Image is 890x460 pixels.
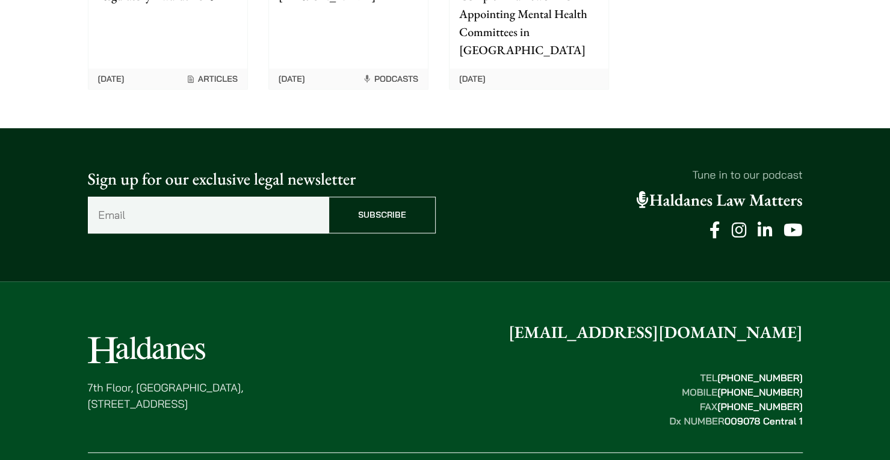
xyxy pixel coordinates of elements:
a: [EMAIL_ADDRESS][DOMAIN_NAME] [508,322,803,343]
strong: TEL MOBILE FAX Dx NUMBER [669,372,802,427]
p: Sign up for our exclusive legal newsletter [88,167,436,192]
span: Podcasts [362,73,418,84]
time: [DATE] [98,73,125,84]
a: Haldanes Law Matters [637,189,803,211]
mark: [PHONE_NUMBER] [717,372,803,384]
mark: 009078 Central 1 [724,415,802,427]
mark: [PHONE_NUMBER] [717,400,803,412]
time: [DATE] [279,73,305,84]
p: Tune in to our podcast [455,167,803,183]
input: Email [88,197,329,233]
img: Logo of Haldanes [88,336,205,363]
input: Subscribe [329,197,436,233]
p: 7th Floor, [GEOGRAPHIC_DATA], [STREET_ADDRESS] [88,379,244,412]
span: Articles [186,73,238,84]
mark: [PHONE_NUMBER] [717,386,803,398]
time: [DATE] [459,73,486,84]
